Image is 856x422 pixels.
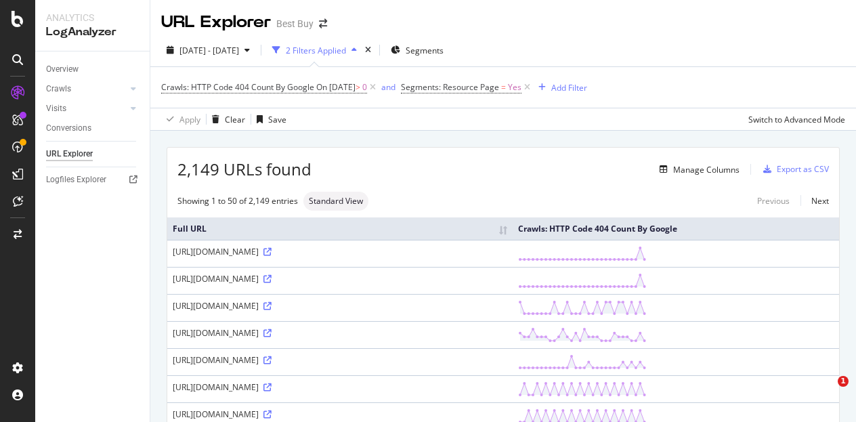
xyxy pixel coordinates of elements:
[46,82,71,96] div: Crawls
[173,408,507,420] div: [URL][DOMAIN_NAME]
[267,39,362,61] button: 2 Filters Applied
[309,197,363,205] span: Standard View
[161,81,314,93] span: Crawls: HTTP Code 404 Count By Google
[508,78,521,97] span: Yes
[179,114,200,125] div: Apply
[46,121,91,135] div: Conversions
[758,159,829,180] button: Export as CSV
[362,43,374,57] div: times
[513,217,839,240] th: Crawls: HTTP Code 404 Count By Google
[173,381,507,393] div: [URL][DOMAIN_NAME]
[743,108,845,130] button: Switch to Advanced Mode
[177,195,298,207] div: Showing 1 to 50 of 2,149 entries
[161,108,200,130] button: Apply
[46,82,127,96] a: Crawls
[654,161,740,177] button: Manage Columns
[46,147,140,161] a: URL Explorer
[319,19,327,28] div: arrow-right-arrow-left
[268,114,286,125] div: Save
[46,11,139,24] div: Analytics
[406,45,444,56] span: Segments
[46,62,79,77] div: Overview
[46,62,140,77] a: Overview
[46,121,140,135] a: Conversions
[303,192,368,211] div: neutral label
[161,11,271,34] div: URL Explorer
[748,114,845,125] div: Switch to Advanced Mode
[800,191,829,211] a: Next
[316,81,356,93] span: On [DATE]
[179,45,239,56] span: [DATE] - [DATE]
[286,45,346,56] div: 2 Filters Applied
[167,217,513,240] th: Full URL: activate to sort column ascending
[385,39,449,61] button: Segments
[173,327,507,339] div: [URL][DOMAIN_NAME]
[46,102,66,116] div: Visits
[401,81,499,93] span: Segments: Resource Page
[551,82,587,93] div: Add Filter
[381,81,395,93] button: and
[501,81,506,93] span: =
[533,79,587,96] button: Add Filter
[173,300,507,312] div: [URL][DOMAIN_NAME]
[177,158,312,181] span: 2,149 URLs found
[173,246,507,257] div: [URL][DOMAIN_NAME]
[46,147,93,161] div: URL Explorer
[173,273,507,284] div: [URL][DOMAIN_NAME]
[276,17,314,30] div: Best Buy
[46,173,106,187] div: Logfiles Explorer
[356,81,360,93] span: >
[810,376,842,408] iframe: Intercom live chat
[161,39,255,61] button: [DATE] - [DATE]
[46,173,140,187] a: Logfiles Explorer
[838,376,849,387] span: 1
[362,78,367,97] span: 0
[777,163,829,175] div: Export as CSV
[207,108,245,130] button: Clear
[673,164,740,175] div: Manage Columns
[173,354,507,366] div: [URL][DOMAIN_NAME]
[46,24,139,40] div: LogAnalyzer
[251,108,286,130] button: Save
[46,102,127,116] a: Visits
[225,114,245,125] div: Clear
